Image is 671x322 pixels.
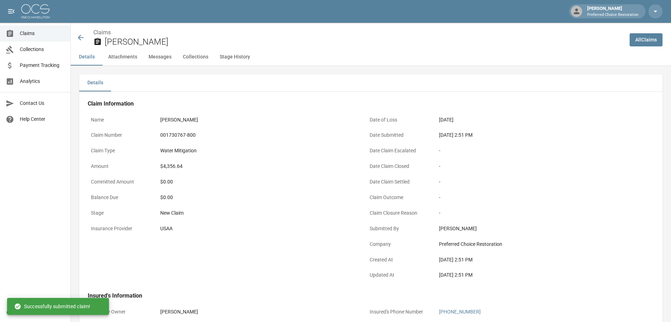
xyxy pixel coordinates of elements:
span: Contact Us [20,100,65,107]
p: Created At [366,253,430,267]
div: - [439,194,634,201]
h2: [PERSON_NAME] [105,37,624,47]
div: [PERSON_NAME] [439,225,634,232]
button: Stage History [214,49,256,66]
p: Date Submitted [366,128,430,142]
button: Details [71,49,103,66]
p: Date Claim Escalated [366,144,430,158]
p: Date of Loss [366,113,430,127]
p: Claim Type [88,144,151,158]
p: Insured's Phone Number [366,305,430,319]
div: $0.00 [160,178,355,186]
p: Claim Outcome [366,191,430,204]
div: New Claim [160,209,355,217]
div: [DATE] 2:51 PM [439,131,634,139]
button: open drawer [4,4,18,18]
button: Collections [177,49,214,66]
p: Claim Closure Reason [366,206,430,220]
nav: breadcrumb [93,28,624,37]
div: 001730767-800 [160,131,196,139]
h4: Claim Information [88,100,637,107]
p: Claim Number [88,128,151,142]
div: [PERSON_NAME] [584,5,641,18]
div: - [439,163,634,170]
p: Property Owner [88,305,151,319]
img: ocs-logo-white-transparent.png [21,4,50,18]
p: Date Claim Settled [366,175,430,189]
div: details tabs [79,74,663,91]
a: Claims [93,29,111,36]
div: $0.00 [160,194,355,201]
p: Amount [88,159,151,173]
div: [PERSON_NAME] [160,308,198,316]
div: [DATE] 2:51 PM [439,256,634,264]
div: © 2025 One Claim Solution [6,309,64,316]
p: Balance Due [88,191,151,204]
div: - [439,178,634,186]
div: [DATE] [439,116,453,124]
p: Company [366,237,430,251]
p: Submitted By [366,222,430,236]
p: Updated At [366,268,430,282]
button: Messages [143,49,177,66]
div: $4,356.64 [160,163,183,170]
div: - [439,209,634,217]
div: - [439,147,634,154]
div: Preferred Choice Restoration [439,241,634,248]
div: [PERSON_NAME] [160,116,198,124]
span: Payment Tracking [20,62,65,69]
div: anchor tabs [71,49,671,66]
p: Name [88,113,151,127]
div: Water Mitigation [160,147,197,154]
span: Analytics [20,78,65,85]
a: AllClaims [630,33,663,46]
span: Claims [20,30,65,37]
span: Help Center [20,115,65,123]
p: Committed Amount [88,175,151,189]
button: Attachments [103,49,143,66]
div: Successfully submitted claim! [14,300,90,313]
a: [PHONE_NUMBER] [439,309,481,315]
p: Preferred Choice Restoration [587,12,638,18]
span: Collections [20,46,65,53]
button: Details [79,74,111,91]
p: Insurance Provider [88,222,151,236]
p: Date Claim Closed [366,159,430,173]
div: [DATE] 2:51 PM [439,271,634,279]
div: USAA [160,225,173,232]
h4: Insured's Information [88,292,637,299]
p: Stage [88,206,151,220]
